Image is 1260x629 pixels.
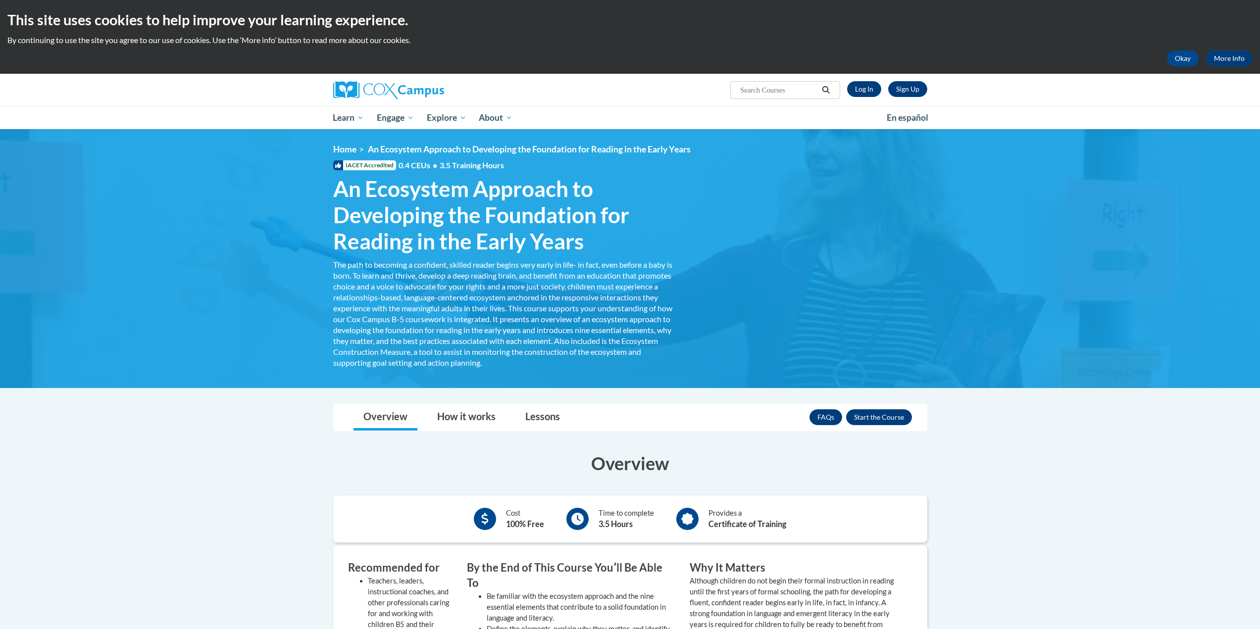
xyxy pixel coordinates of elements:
h3: Why It Matters [690,560,898,576]
a: FAQs [809,409,842,425]
input: Search Courses [739,84,818,96]
span: En español [887,112,928,123]
span: An Ecosystem Approach to Developing the Foundation for Reading in the Early Years [333,176,675,254]
h3: Recommended for [348,560,452,576]
span: IACET Accredited [333,160,396,170]
button: Search [818,84,833,96]
a: Home [333,144,356,154]
b: Certificate of Training [708,519,786,529]
img: Cox Campus [333,81,444,99]
a: Learn [327,106,371,129]
a: About [472,106,519,129]
li: Be familiar with the ecosystem approach and the nine essential elements that contribute to a soli... [487,591,675,624]
a: More Info [1206,50,1253,66]
h3: By the End of This Course Youʹll Be Able To [467,560,675,591]
b: 100% Free [506,519,544,529]
p: By continuing to use the site you agree to our use of cookies. Use the ‘More info’ button to read... [7,35,1253,46]
a: Register [888,81,927,97]
span: Explore [427,112,466,124]
div: Time to complete [599,508,654,530]
span: 3.5 Training Hours [440,160,504,170]
div: Main menu [318,106,942,129]
a: Log In [847,81,881,97]
span: An Ecosystem Approach to Developing the Foundation for Reading in the Early Years [368,144,691,154]
div: Provides a [708,508,786,530]
a: Cox Campus [333,81,521,99]
a: En español [880,107,935,128]
button: Okay [1167,50,1199,66]
button: Enroll [846,409,912,425]
a: Explore [420,106,473,129]
a: How it works [427,404,505,431]
div: Cost [506,508,544,530]
h2: This site uses cookies to help improve your learning experience. [7,10,1253,30]
h3: Overview [333,451,927,476]
a: Overview [353,404,417,431]
span: About [479,112,512,124]
b: 3.5 Hours [599,519,633,529]
span: Learn [333,112,364,124]
a: Engage [370,106,420,129]
a: Lessons [515,404,570,431]
span: Engage [377,112,414,124]
span: 0.4 CEUs [399,160,504,171]
div: The path to becoming a confident, skilled reader begins very early in life- in fact, even before ... [333,259,675,368]
span: • [433,160,437,170]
